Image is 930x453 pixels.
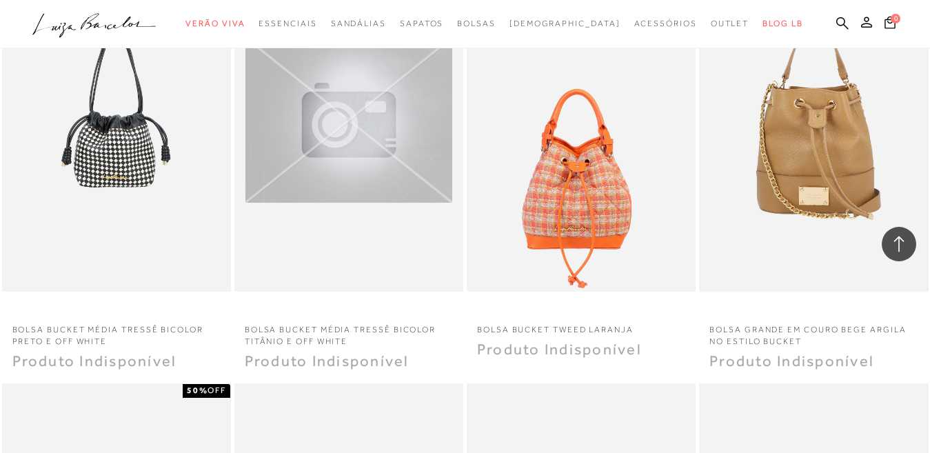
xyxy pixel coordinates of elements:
[259,19,316,28] span: Essenciais
[699,316,928,348] a: BOLSA GRANDE EM COURO BEGE ARGILA NO ESTILO BUCKET
[245,37,452,203] img: BOLSA BUCKET MÉDIA TRESSÊ BICOLOR TITÂNIO E OFF WHITE
[331,19,386,28] span: Sandálias
[477,341,642,358] span: Produto Indisponível
[457,19,496,28] span: Bolsas
[709,352,874,370] span: Produto Indisponível
[457,11,496,37] a: categoryNavScreenReaderText
[509,11,620,37] a: noSubCategoriesText
[331,11,386,37] a: categoryNavScreenReaderText
[634,19,697,28] span: Acessórios
[467,316,696,336] a: Bolsa bucket tweed laranja
[208,385,226,395] span: OFF
[185,19,245,28] span: Verão Viva
[187,385,208,395] strong: 50%
[400,19,443,28] span: Sapatos
[2,316,231,348] a: BOLSA BUCKET MÉDIA TRESSÊ BICOLOR PRETO E OFF WHITE
[891,14,900,23] span: 0
[12,352,177,370] span: Produto Indisponível
[634,11,697,37] a: categoryNavScreenReaderText
[400,11,443,37] a: categoryNavScreenReaderText
[880,15,900,34] button: 0
[245,352,410,370] span: Produto Indisponível
[711,19,749,28] span: Outlet
[762,19,802,28] span: BLOG LB
[762,11,802,37] a: BLOG LB
[234,316,463,348] a: BOLSA BUCKET MÉDIA TRESSÊ BICOLOR TITÂNIO E OFF WHITE
[185,11,245,37] a: categoryNavScreenReaderText
[711,11,749,37] a: categoryNavScreenReaderText
[259,11,316,37] a: categoryNavScreenReaderText
[509,19,620,28] span: [DEMOGRAPHIC_DATA]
